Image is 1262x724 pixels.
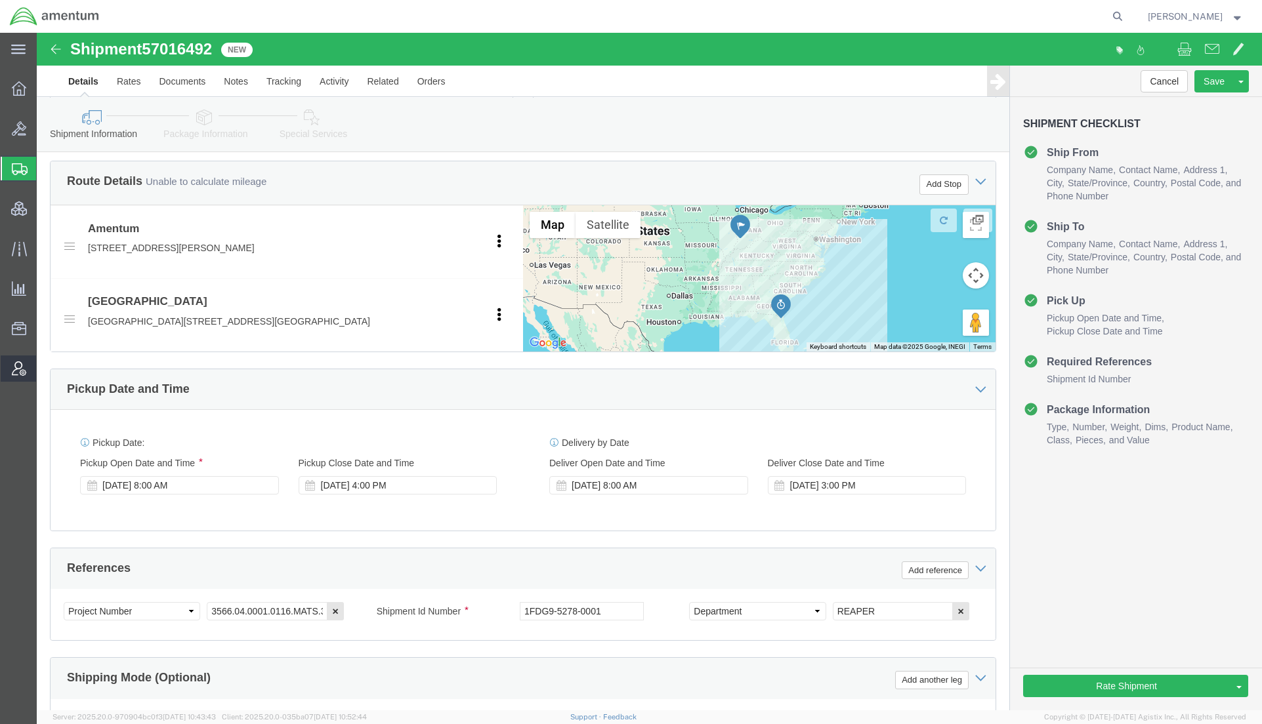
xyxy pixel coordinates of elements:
[53,713,216,721] span: Server: 2025.20.0-970904bc0f3
[570,713,603,721] a: Support
[603,713,637,721] a: Feedback
[9,7,100,26] img: logo
[314,713,367,721] span: [DATE] 10:52:44
[1044,712,1246,723] span: Copyright © [DATE]-[DATE] Agistix Inc., All Rights Reserved
[163,713,216,721] span: [DATE] 10:43:43
[1147,9,1244,24] button: [PERSON_NAME]
[1148,9,1223,24] span: Jason Champagne
[37,33,1262,710] iframe: FS Legacy Container
[222,713,367,721] span: Client: 2025.20.0-035ba07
